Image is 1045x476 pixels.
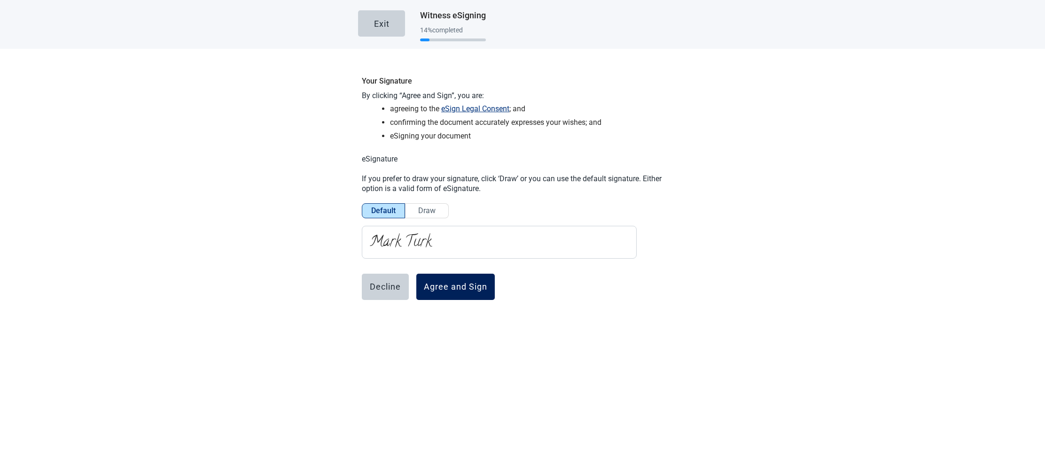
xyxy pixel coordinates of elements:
p: eSignature [362,154,683,164]
div: Agree and Sign [424,282,487,292]
h3: Your Signature [362,75,683,87]
button: Agree and Sign [416,274,495,300]
p: By clicking “Agree and Sign”, you are: [362,91,683,101]
span: Draw [418,206,436,215]
div: Decline [370,282,401,292]
h1: Witness eSigning [420,9,486,22]
li: eSigning your document [390,130,683,142]
p: Mark Turk [370,236,636,250]
button: Decline [362,274,409,300]
button: Exit [358,10,405,37]
li: confirming the document accurately expresses your wishes; and [390,116,683,128]
li: agreeing to the ; and [390,103,683,115]
div: 14 % completed [420,26,486,34]
span: eSign Legal Consent [441,103,509,115]
div: Exit [374,19,390,28]
p: If you prefer to draw your signature, click ‘Draw’ or you can use the default signature. Either o... [362,174,683,194]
